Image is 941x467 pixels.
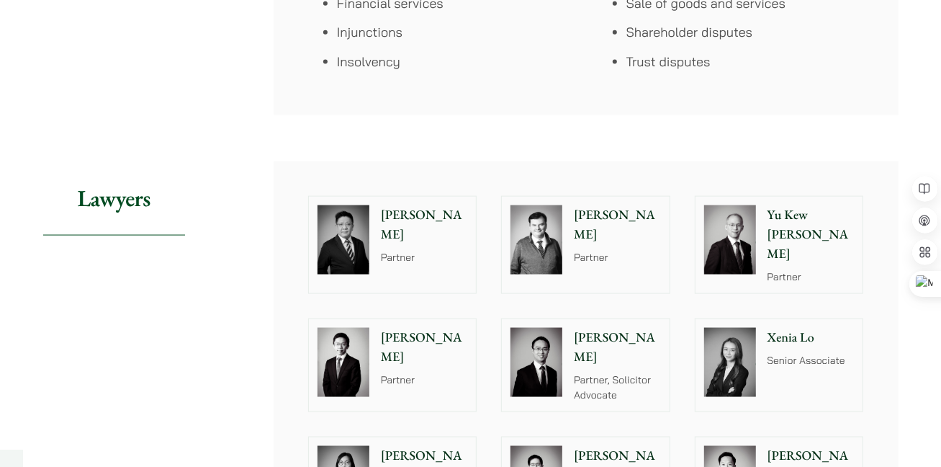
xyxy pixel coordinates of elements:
p: [PERSON_NAME] [381,328,468,367]
li: Injunctions [337,22,575,42]
a: Henry Ma photo [PERSON_NAME] Partner [308,319,477,412]
a: [PERSON_NAME] Partner [501,196,670,294]
li: Shareholder disputes [626,22,864,42]
a: Xenia Lo Senior Associate [695,319,864,412]
h2: Lawyers [43,161,185,236]
a: [PERSON_NAME] Partner [308,196,477,294]
p: Partner [767,270,855,285]
p: Partner [574,250,661,265]
p: Yu Kew [PERSON_NAME] [767,205,855,264]
p: Partner [381,250,468,265]
p: [PERSON_NAME] [574,205,661,244]
a: Yu Kew [PERSON_NAME] Partner [695,196,864,294]
a: [PERSON_NAME] Partner, Solicitor Advocate [501,319,670,412]
p: Senior Associate [767,353,855,368]
p: Partner [381,373,468,388]
li: Insolvency [337,52,575,71]
p: Xenia Lo [767,328,855,347]
p: Partner, Solicitor Advocate [574,373,661,403]
p: [PERSON_NAME] [574,328,661,367]
li: Trust disputes [626,52,864,71]
p: [PERSON_NAME] [381,205,468,244]
img: Henry Ma photo [318,328,369,397]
